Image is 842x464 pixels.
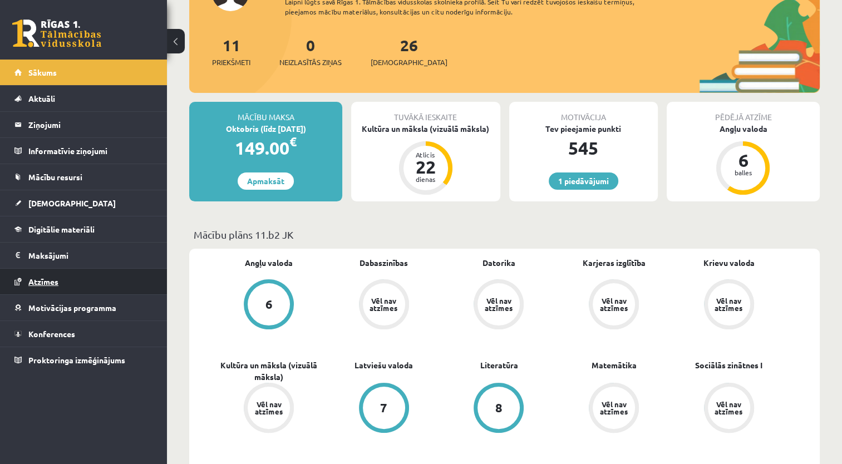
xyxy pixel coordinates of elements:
a: 11Priekšmeti [212,35,250,68]
div: Vēl nav atzīmes [253,401,284,415]
div: Motivācija [509,102,658,123]
span: Aktuāli [28,93,55,103]
span: Sākums [28,67,57,77]
a: Konferences [14,321,153,347]
span: Motivācijas programma [28,303,116,313]
div: balles [726,169,760,176]
div: 6 [265,298,273,310]
a: Mācību resursi [14,164,153,190]
a: Vēl nav atzīmes [441,279,557,332]
a: Vēl nav atzīmes [557,383,672,435]
div: 7 [380,402,387,414]
div: 22 [409,158,442,176]
div: Tuvākā ieskaite [351,102,500,123]
div: Vēl nav atzīmes [598,401,629,415]
span: € [289,134,297,150]
div: Vēl nav atzīmes [713,401,745,415]
a: Ziņojumi [14,112,153,137]
span: [DEMOGRAPHIC_DATA] [371,57,447,68]
span: Priekšmeti [212,57,250,68]
a: Angļu valoda [245,257,293,269]
a: 6 [211,279,327,332]
div: Vēl nav atzīmes [368,297,400,312]
a: Karjeras izglītība [583,257,646,269]
p: Mācību plāns 11.b2 JK [194,227,815,242]
a: Datorika [482,257,515,269]
span: Neizlasītās ziņas [279,57,342,68]
span: Proktoringa izmēģinājums [28,355,125,365]
legend: Ziņojumi [28,112,153,137]
legend: Informatīvie ziņojumi [28,138,153,164]
div: 8 [495,402,503,414]
a: Matemātika [592,359,637,371]
div: Vēl nav atzīmes [483,297,514,312]
a: Vēl nav atzīmes [671,279,786,332]
div: 149.00 [189,135,342,161]
a: Atzīmes [14,269,153,294]
a: [DEMOGRAPHIC_DATA] [14,190,153,216]
a: Vēl nav atzīmes [211,383,327,435]
a: 8 [441,383,557,435]
span: [DEMOGRAPHIC_DATA] [28,198,116,208]
span: Konferences [28,329,75,339]
a: 0Neizlasītās ziņas [279,35,342,68]
a: Literatūra [480,359,518,371]
div: Kultūra un māksla (vizuālā māksla) [351,123,500,135]
a: Vēl nav atzīmes [671,383,786,435]
div: Mācību maksa [189,102,342,123]
span: Mācību resursi [28,172,82,182]
a: Informatīvie ziņojumi [14,138,153,164]
a: Vēl nav atzīmes [327,279,442,332]
div: Vēl nav atzīmes [713,297,745,312]
div: Vēl nav atzīmes [598,297,629,312]
div: Oktobris (līdz [DATE]) [189,123,342,135]
span: Atzīmes [28,277,58,287]
a: Angļu valoda 6 balles [667,123,820,196]
a: Latviešu valoda [354,359,413,371]
div: 6 [726,151,760,169]
a: Sākums [14,60,153,85]
div: Angļu valoda [667,123,820,135]
a: Krievu valoda [703,257,755,269]
div: Pēdējā atzīme [667,102,820,123]
a: Proktoringa izmēģinājums [14,347,153,373]
a: Digitālie materiāli [14,216,153,242]
a: 7 [327,383,442,435]
a: Kultūra un māksla (vizuālā māksla) Atlicis 22 dienas [351,123,500,196]
a: Aktuāli [14,86,153,111]
div: Tev pieejamie punkti [509,123,658,135]
div: dienas [409,176,442,182]
span: Digitālie materiāli [28,224,95,234]
a: Maksājumi [14,243,153,268]
div: Atlicis [409,151,442,158]
a: Dabaszinības [360,257,408,269]
a: Sociālās zinātnes I [695,359,762,371]
legend: Maksājumi [28,243,153,268]
a: 1 piedāvājumi [549,172,618,190]
a: Vēl nav atzīmes [557,279,672,332]
div: 545 [509,135,658,161]
a: Kultūra un māksla (vizuālā māksla) [211,359,327,383]
a: Motivācijas programma [14,295,153,320]
a: Apmaksāt [238,172,294,190]
a: 26[DEMOGRAPHIC_DATA] [371,35,447,68]
a: Rīgas 1. Tālmācības vidusskola [12,19,101,47]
